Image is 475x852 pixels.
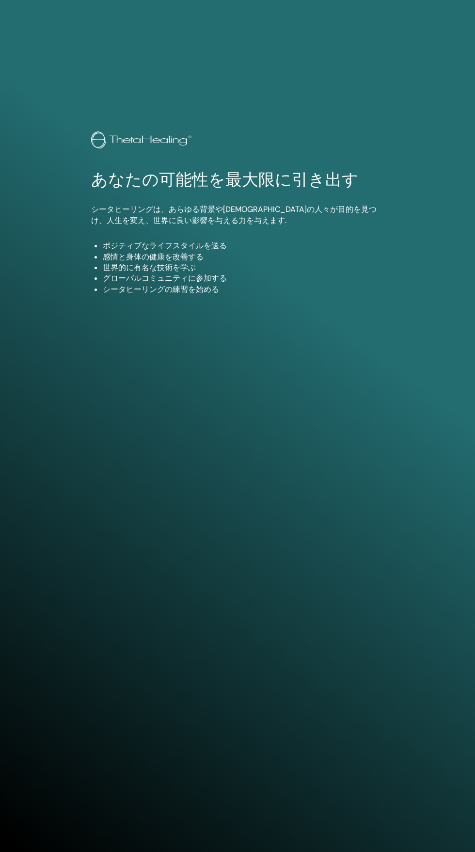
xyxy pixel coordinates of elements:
h1: あなたの可能性を最大限に引き出す [91,170,383,190]
li: シータヒーリングの練習を始める [103,284,383,295]
li: ポジティブなライフスタイルを送る [103,241,383,251]
p: シータヒーリングは、あらゆる背景や[DEMOGRAPHIC_DATA]の人々が目的を見つけ、人生を変え、世界に良い影響を与える力を与えます. [91,204,383,226]
li: グローバルコミュニティに参加する [103,273,383,284]
li: 感情と身体の健康を改善する [103,252,383,262]
li: 世界的に有名な技術を学ぶ [103,262,383,273]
